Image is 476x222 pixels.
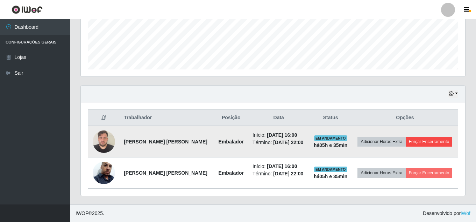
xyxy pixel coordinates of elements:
[124,139,207,144] strong: [PERSON_NAME] [PERSON_NAME]
[76,210,104,217] span: © 2025 .
[253,139,305,146] li: Término:
[309,110,352,126] th: Status
[214,110,248,126] th: Posição
[93,127,115,156] img: 1733931540736.jpeg
[423,210,470,217] span: Desenvolvido por
[314,142,348,148] strong: há 05 h e 35 min
[273,140,303,145] time: [DATE] 22:00
[124,170,207,176] strong: [PERSON_NAME] [PERSON_NAME]
[314,135,347,141] span: EM ANDAMENTO
[219,170,244,176] strong: Embalador
[357,168,405,178] button: Adicionar Horas Extra
[253,163,305,170] li: Início:
[219,139,244,144] strong: Embalador
[248,110,309,126] th: Data
[314,174,348,179] strong: há 05 h e 35 min
[461,210,470,216] a: iWof
[267,163,297,169] time: [DATE] 16:00
[273,171,303,176] time: [DATE] 22:00
[253,170,305,177] li: Término:
[76,210,88,216] span: IWOF
[406,168,453,178] button: Forçar Encerramento
[314,167,347,172] span: EM ANDAMENTO
[406,137,453,147] button: Forçar Encerramento
[120,110,214,126] th: Trabalhador
[352,110,458,126] th: Opções
[253,132,305,139] li: Início:
[12,5,43,14] img: CoreUI Logo
[267,132,297,138] time: [DATE] 16:00
[357,137,405,147] button: Adicionar Horas Extra
[93,153,115,193] img: 1740359747198.jpeg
